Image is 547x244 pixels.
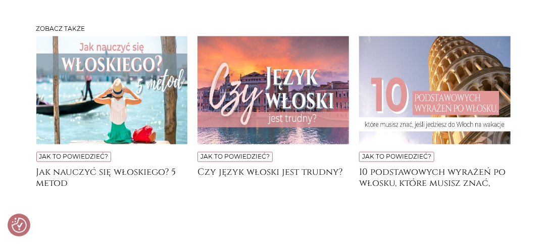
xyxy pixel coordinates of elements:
[39,153,108,161] a: Jak to powiedzieć?
[197,167,349,187] a: Czy język włoski jest trudny?
[362,153,431,161] a: Jak to powiedzieć?
[12,218,27,233] button: Preferencje co do zgód
[36,167,188,187] a: Jak nauczyć się włoskiego? 5 metod
[201,153,270,161] a: Jak to powiedzieć?
[36,25,511,32] h3: Zobacz także
[12,218,27,233] img: Revisit consent button
[359,167,511,187] a: 10 podstawowych wyrażeń po włosku, które musisz znać, jeśli jedziesz do [GEOGRAPHIC_DATA] na wakacje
